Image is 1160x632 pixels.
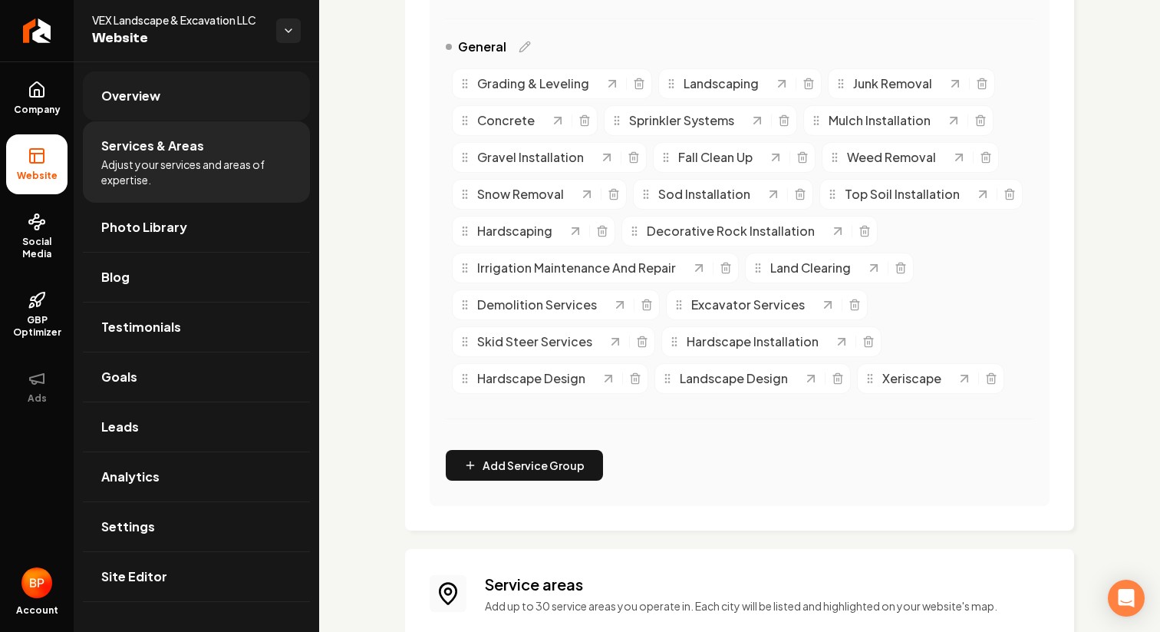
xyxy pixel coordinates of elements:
[673,296,820,314] div: Excavator Services
[21,567,52,598] button: Open user button
[459,148,599,167] div: Gravel Installation
[845,185,960,203] span: Top Soil Installation
[6,68,68,128] a: Company
[83,253,310,302] a: Blog
[6,279,68,351] a: GBP Optimizer
[477,369,585,388] span: Hardscape Design
[835,74,947,93] div: Junk Removal
[101,567,167,586] span: Site Editor
[660,148,768,167] div: Fall Clean Up
[658,185,750,203] span: Sod Installation
[83,552,310,601] a: Site Editor
[477,296,597,314] span: Demolition Services
[752,259,866,277] div: Land Clearing
[101,418,139,436] span: Leads
[485,598,1050,614] p: Add up to 30 service areas you operate in. Each city will be listed and highlighted on your websi...
[8,104,67,116] span: Company
[11,170,64,182] span: Website
[477,222,552,240] span: Hardscaping
[687,333,819,351] span: Hardscape Installation
[16,604,58,617] span: Account
[668,333,834,351] div: Hardscape Installation
[83,352,310,402] a: Goals
[83,203,310,252] a: Photo Library
[770,259,851,277] span: Land Clearing
[665,74,774,93] div: Landscaping
[83,303,310,352] a: Testimonials
[92,28,264,49] span: Website
[459,259,691,277] div: Irrigation Maintenance And Repair
[459,369,601,388] div: Hardscape Design
[101,368,137,386] span: Goals
[611,111,750,130] div: Sprinkler Systems
[6,236,68,260] span: Social Media
[101,268,130,286] span: Blog
[882,369,941,388] span: Xeriscape
[477,74,589,93] span: Grading & Leveling
[477,148,584,167] span: Gravel Installation
[101,218,187,237] span: Photo Library
[6,314,68,339] span: GBP Optimizer
[826,185,975,203] div: Top Soil Installation
[83,71,310,121] a: Overview
[23,18,51,43] img: Rebolt Logo
[684,74,759,93] span: Landscaping
[446,450,603,481] button: Add Service Group
[629,111,734,130] span: Sprinkler Systems
[92,12,264,28] span: VEX Landscape & Excavation LLC
[680,369,788,388] span: Landscape Design
[847,148,936,167] span: Weed Removal
[101,137,204,155] span: Services & Areas
[6,200,68,273] a: Social Media
[691,296,805,314] span: Excavator Services
[21,392,53,405] span: Ads
[101,518,155,536] span: Settings
[853,74,932,93] span: Junk Removal
[101,87,160,105] span: Overview
[477,185,564,203] span: Snow Removal
[101,318,181,336] span: Testimonials
[21,567,52,598] img: Bailey Paraspolo
[459,185,579,203] div: Snow Removal
[477,259,676,277] span: Irrigation Maintenance And Repair
[1108,580,1145,617] div: Open Intercom Messenger
[459,74,605,93] div: Grading & Leveling
[810,111,946,130] div: Mulch Installation
[829,148,951,167] div: Weed Removal
[459,296,612,314] div: Demolition Services
[83,502,310,551] a: Settings
[864,369,957,388] div: Xeriscape
[628,222,830,240] div: Decorative Rock Installation
[458,38,506,56] span: General
[101,468,160,486] span: Analytics
[459,222,568,240] div: Hardscaping
[459,111,550,130] div: Concrete
[477,333,592,351] span: Skid Steer Services
[477,111,535,130] span: Concrete
[459,333,608,351] div: Skid Steer Services
[829,111,931,130] span: Mulch Installation
[101,157,292,187] span: Adjust your services and areas of expertise.
[678,148,753,167] span: Fall Clean Up
[83,452,310,501] a: Analytics
[485,574,1050,595] h3: Service areas
[661,369,803,388] div: Landscape Design
[6,357,68,417] button: Ads
[83,402,310,452] a: Leads
[647,222,815,240] span: Decorative Rock Installation
[640,185,766,203] div: Sod Installation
